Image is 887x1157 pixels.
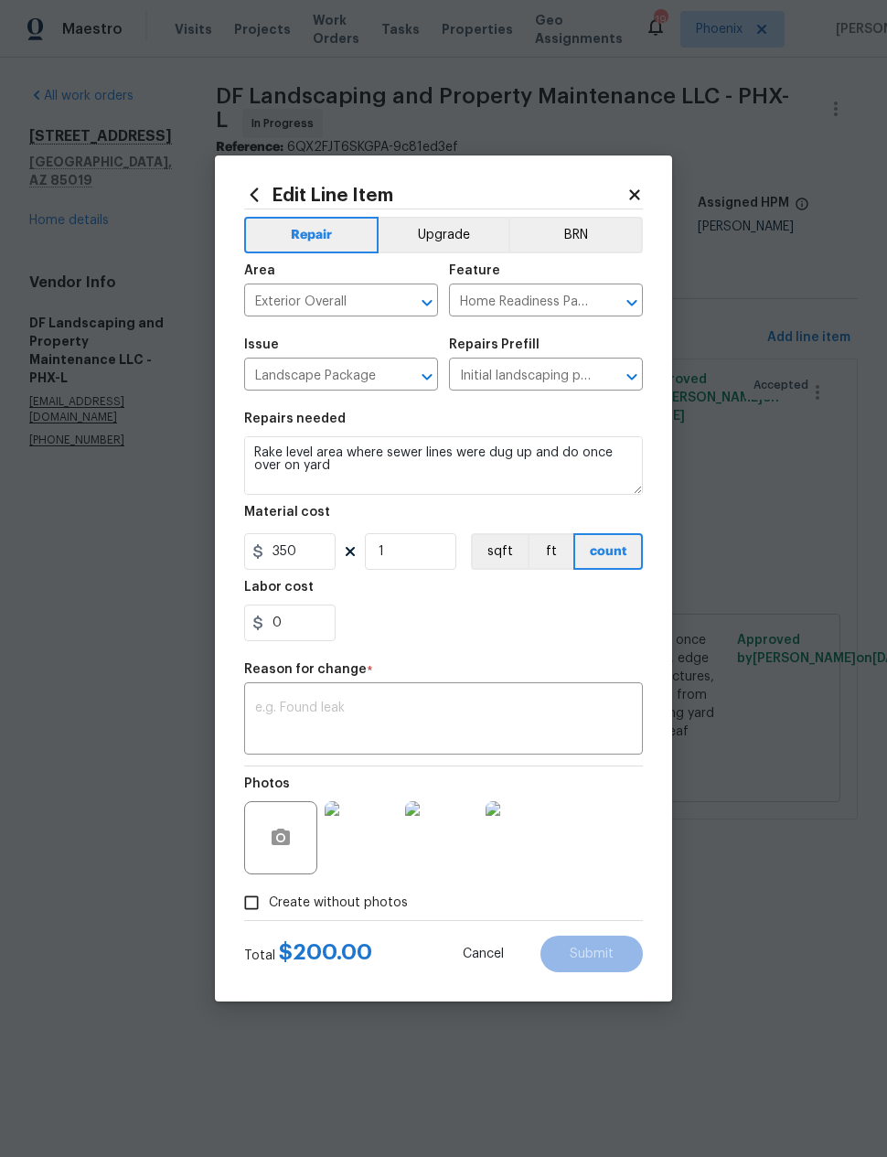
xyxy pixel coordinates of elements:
div: Total [244,943,372,965]
h5: Repairs needed [244,412,346,425]
span: $ 200.00 [279,941,372,963]
h5: Repairs Prefill [449,338,540,351]
button: sqft [471,533,528,570]
span: Cancel [463,948,504,961]
button: count [573,533,643,570]
button: Cancel [433,936,533,972]
button: Open [619,290,645,316]
button: BRN [508,217,643,253]
textarea: Rake level area where sewer lines were dug up and do once over on yard Mowing of grass up to 6" i... [244,436,643,495]
button: Submit [540,936,643,972]
h5: Material cost [244,506,330,519]
button: Upgrade [379,217,509,253]
button: ft [528,533,573,570]
button: Open [414,290,440,316]
h5: Photos [244,777,290,790]
h5: Area [244,264,275,277]
h5: Feature [449,264,500,277]
h5: Issue [244,338,279,351]
button: Open [619,364,645,390]
span: Create without photos [269,894,408,913]
h5: Reason for change [244,663,367,676]
button: Repair [244,217,379,253]
span: Submit [570,948,614,961]
button: Open [414,364,440,390]
h5: Labor cost [244,581,314,594]
h2: Edit Line Item [244,185,626,205]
